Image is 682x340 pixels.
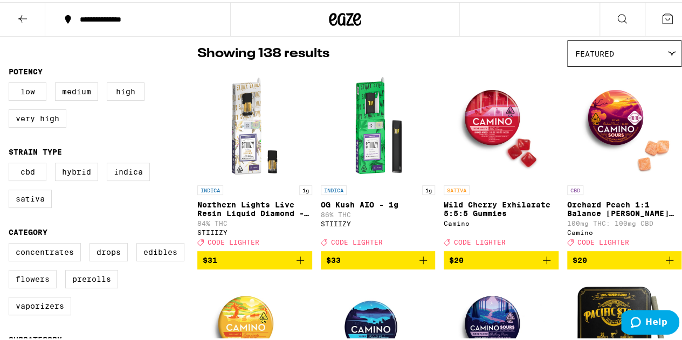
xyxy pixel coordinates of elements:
[197,249,312,267] button: Add to bag
[197,218,312,225] p: 84% THC
[570,70,678,178] img: Camino - Orchard Peach 1:1 Balance Sours Gummies
[326,254,341,262] span: $33
[321,183,347,193] p: INDICA
[107,80,144,99] label: High
[197,227,312,234] div: STIIIZY
[447,70,555,178] img: Camino - Wild Cherry Exhilarate 5:5:5 Gummies
[197,70,312,249] a: Open page for Northern Lights Live Resin Liquid Diamond - 1g from STIIIZY
[9,268,57,286] label: Flowers
[9,241,81,259] label: Concentrates
[197,183,223,193] p: INDICA
[9,226,47,234] legend: Category
[567,183,583,193] p: CBD
[107,161,150,179] label: Indica
[567,198,682,216] p: Orchard Peach 1:1 Balance [PERSON_NAME] Gummies
[55,161,98,179] label: Hybrid
[9,107,66,126] label: Very High
[567,70,682,249] a: Open page for Orchard Peach 1:1 Balance Sours Gummies from Camino
[575,47,614,56] span: Featured
[621,308,679,335] iframe: Opens a widget where you can find more information
[567,249,682,267] button: Add to bag
[444,218,559,225] div: Camino
[444,183,470,193] p: SATIVA
[321,218,436,225] div: STIIIZY
[89,241,128,259] label: Drops
[577,237,629,244] span: CODE LIGHTER
[422,183,435,193] p: 1g
[299,183,312,193] p: 1g
[321,198,436,207] p: OG Kush AIO - 1g
[321,70,436,249] a: Open page for OG Kush AIO - 1g from STIIIZY
[444,198,559,216] p: Wild Cherry Exhilarate 5:5:5 Gummies
[208,237,259,244] span: CODE LIGHTER
[9,161,46,179] label: CBD
[9,65,43,74] legend: Potency
[65,268,118,286] label: Prerolls
[444,70,559,249] a: Open page for Wild Cherry Exhilarate 5:5:5 Gummies from Camino
[454,237,506,244] span: CODE LIGHTER
[9,80,46,99] label: Low
[9,188,52,206] label: Sativa
[55,80,98,99] label: Medium
[197,198,312,216] p: Northern Lights Live Resin Liquid Diamond - 1g
[9,145,62,154] legend: Strain Type
[203,254,217,262] span: $31
[201,70,308,178] img: STIIIZY - Northern Lights Live Resin Liquid Diamond - 1g
[444,249,559,267] button: Add to bag
[449,254,464,262] span: $20
[321,209,436,216] p: 86% THC
[324,70,432,178] img: STIIIZY - OG Kush AIO - 1g
[197,43,329,61] p: Showing 138 results
[567,218,682,225] p: 100mg THC: 100mg CBD
[567,227,682,234] div: Camino
[136,241,184,259] label: Edibles
[331,237,383,244] span: CODE LIGHTER
[9,295,71,313] label: Vaporizers
[573,254,587,262] span: $20
[321,249,436,267] button: Add to bag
